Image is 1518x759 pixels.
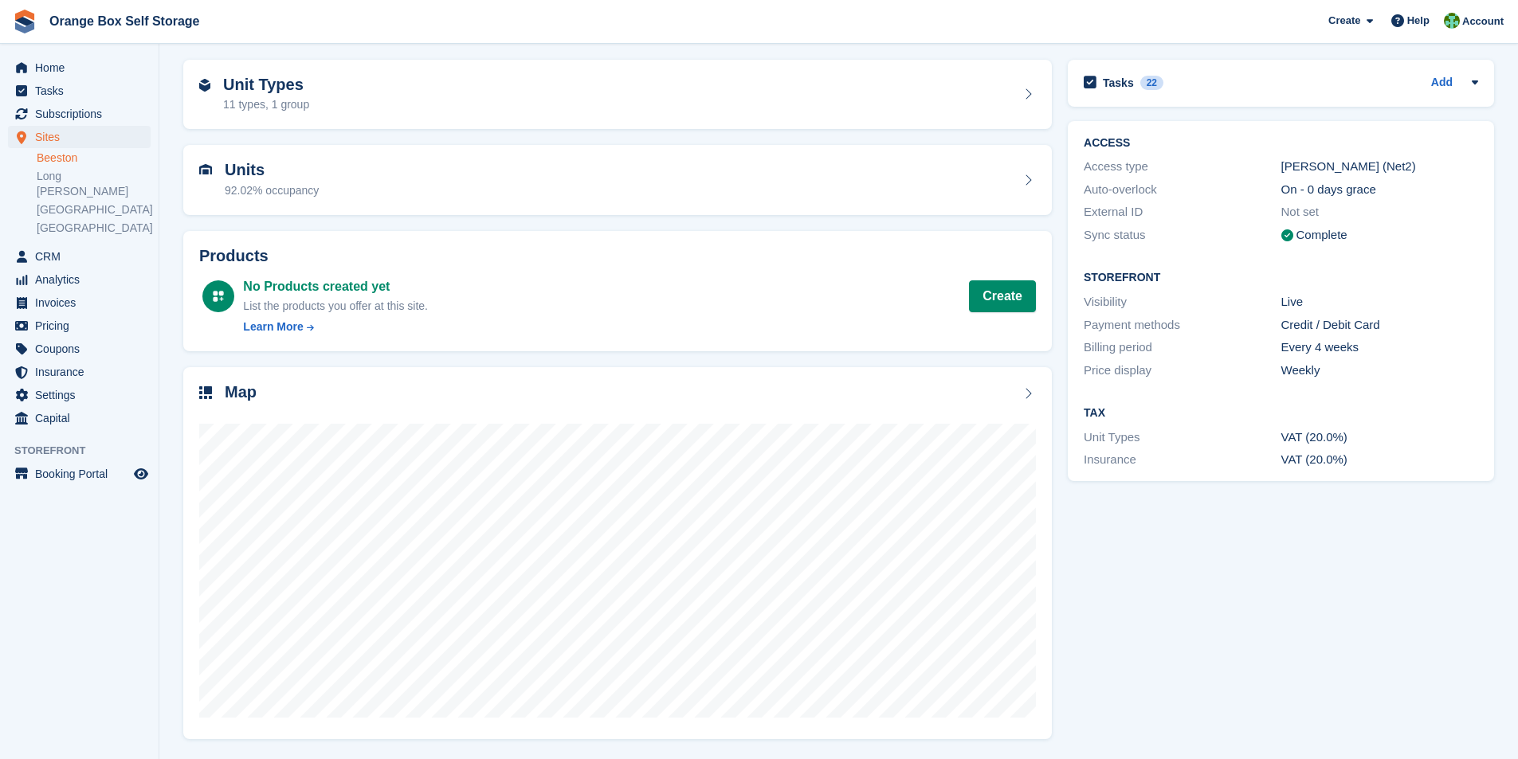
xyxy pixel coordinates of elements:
span: Home [35,57,131,79]
div: Visibility [1084,293,1281,311]
div: External ID [1084,203,1281,221]
div: 11 types, 1 group [223,96,309,113]
a: Orange Box Self Storage [43,8,206,34]
span: List the products you offer at this site. [243,299,428,312]
span: Settings [35,384,131,406]
img: custom-product-icn-white-7c27a13f52cf5f2f504a55ee73a895a1f82ff5669d69490e13668eaf7ade3bb5.svg [212,290,225,303]
div: 22 [1140,76,1163,90]
a: menu [8,338,151,360]
a: menu [8,407,151,429]
h2: Storefront [1084,272,1478,284]
a: Long [PERSON_NAME] [37,169,151,199]
span: Insurance [35,361,131,383]
div: Auto-overlock [1084,181,1281,199]
h2: Units [225,161,319,179]
img: Binder Bhardwaj [1444,13,1460,29]
div: Live [1281,293,1478,311]
span: Sites [35,126,131,148]
a: menu [8,384,151,406]
a: Add [1431,74,1453,92]
span: Pricing [35,315,131,337]
a: menu [8,80,151,102]
a: menu [8,315,151,337]
a: Create [969,280,1036,312]
span: Analytics [35,268,131,291]
a: menu [8,268,151,291]
span: Storefront [14,443,159,459]
h2: Tasks [1103,76,1134,90]
div: Insurance [1084,451,1281,469]
span: Capital [35,407,131,429]
a: menu [8,245,151,268]
span: Coupons [35,338,131,360]
a: menu [8,463,151,485]
span: Create [1328,13,1360,29]
div: VAT (20.0%) [1281,428,1478,447]
img: unit-icn-7be61d7bf1b0ce9d3e12c5938cc71ed9869f7b940bace4675aadf7bd6d80202e.svg [199,164,212,175]
div: Learn More [243,319,303,335]
div: Not set [1281,203,1478,221]
span: Invoices [35,291,131,314]
div: Credit / Debit Card [1281,316,1478,335]
h2: ACCESS [1084,137,1478,150]
span: CRM [35,245,131,268]
a: menu [8,57,151,79]
div: On - 0 days grace [1281,181,1478,199]
a: menu [8,291,151,314]
a: [GEOGRAPHIC_DATA] [37,202,151,217]
div: Weekly [1281,362,1478,380]
div: Access type [1084,158,1281,176]
span: Account [1462,14,1504,29]
a: Preview store [131,464,151,483]
span: Help [1407,13,1430,29]
div: Billing period [1084,338,1281,357]
h2: Map [225,383,257,401]
a: Units 92.02% occupancy [183,145,1052,215]
a: [GEOGRAPHIC_DATA] [37,221,151,236]
div: Complete [1296,226,1347,245]
a: Beeston [37,151,151,166]
div: [PERSON_NAME] (Net2) [1281,158,1478,176]
div: 92.02% occupancy [225,182,319,199]
a: Unit Types 11 types, 1 group [183,60,1052,130]
div: Sync status [1084,226,1281,245]
h2: Products [199,247,1036,265]
span: Tasks [35,80,131,102]
div: Price display [1084,362,1281,380]
a: Map [183,367,1052,739]
img: stora-icon-8386f47178a22dfd0bd8f6a31ec36ba5ce8667c1dd55bd0f319d3a0aa187defe.svg [13,10,37,33]
div: Every 4 weeks [1281,338,1478,357]
div: Unit Types [1084,428,1281,447]
div: VAT (20.0%) [1281,451,1478,469]
span: Subscriptions [35,103,131,125]
img: map-icn-33ee37083ee616e46c38cad1a60f524a97daa1e2b2c8c0bc3eb3415660979fc1.svg [199,386,212,399]
span: Booking Portal [35,463,131,485]
a: menu [8,103,151,125]
div: No Products created yet [243,277,428,296]
h2: Tax [1084,407,1478,420]
a: menu [8,126,151,148]
div: Payment methods [1084,316,1281,335]
a: Learn More [243,319,428,335]
a: menu [8,361,151,383]
h2: Unit Types [223,76,309,94]
img: unit-type-icn-2b2737a686de81e16bb02015468b77c625bbabd49415b5ef34ead5e3b44a266d.svg [199,79,210,92]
